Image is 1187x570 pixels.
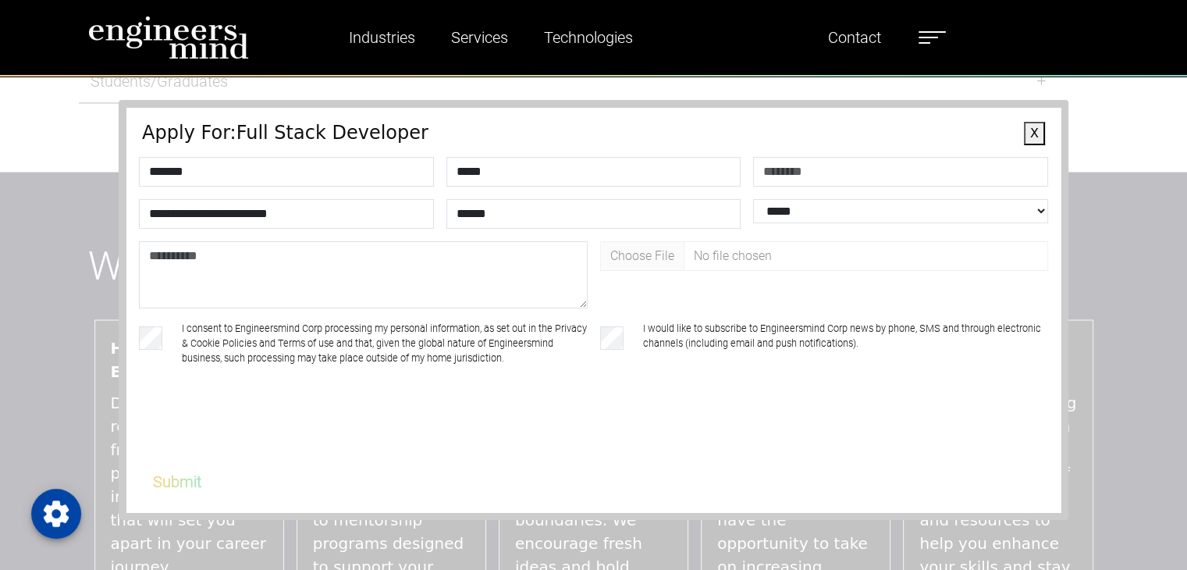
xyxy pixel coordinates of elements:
h4: Apply For: Full Stack Developer [142,122,1045,144]
a: Contact [822,20,887,55]
button: X [1024,122,1045,145]
iframe: reCAPTCHA [142,404,379,465]
label: I would like to subscribe to Engineersmind Corp news by phone, SMS and through electronic channel... [643,321,1048,366]
button: Submit [133,465,222,498]
a: Industries [343,20,421,55]
a: Technologies [538,20,639,55]
a: Services [445,20,514,55]
label: I consent to Engineersmind Corp processing my personal information, as set out in the Privacy & C... [182,321,587,366]
img: logo [88,16,249,59]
